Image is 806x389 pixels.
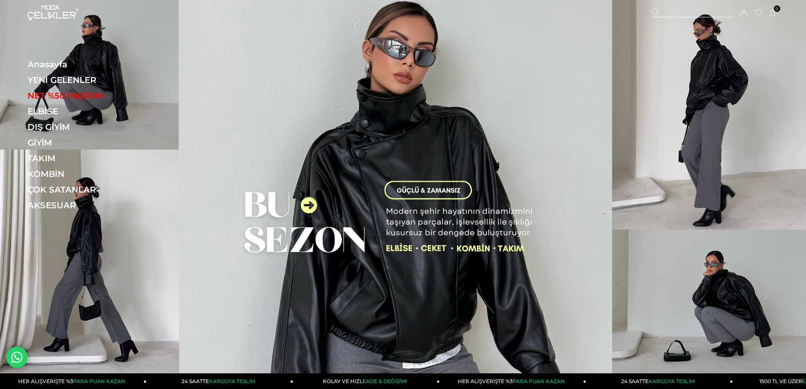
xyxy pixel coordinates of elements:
[28,75,144,85] a: YENİ GELENLER
[28,106,144,116] a: ELBİSE
[28,153,144,163] a: TAKIM
[147,373,293,389] a: 24 SAATTEKARGOYA TESLİM
[770,10,776,16] a: 0
[28,122,144,132] a: DIŞ GİYİM
[28,169,144,179] a: KOMBİN
[73,378,125,384] span: PARA PUAN KAZAN
[28,138,144,148] a: GİYİM
[364,378,407,384] span: İADE & DEĞİŞİM!
[440,373,586,389] a: HER ALIŞVERİŞTE %3PARA PUAN KAZAN
[774,6,780,12] span: 0
[649,378,694,384] span: KARGOYA TESLİM
[28,5,78,20] img: logo
[28,91,144,101] a: NET %50 İNDİRİM
[586,373,733,389] a: 24 SAATTEKARGOYA TESLİM
[293,373,440,389] a: KOLAY VE HIZLIİADE & DEĞİŞİM!
[28,200,144,210] a: AKSESUAR
[209,378,255,384] span: KARGOYA TESLİM
[28,185,144,195] a: ÇOK SATANLAR
[28,59,144,69] a: Anasayfa
[513,378,565,384] span: PARA PUAN KAZAN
